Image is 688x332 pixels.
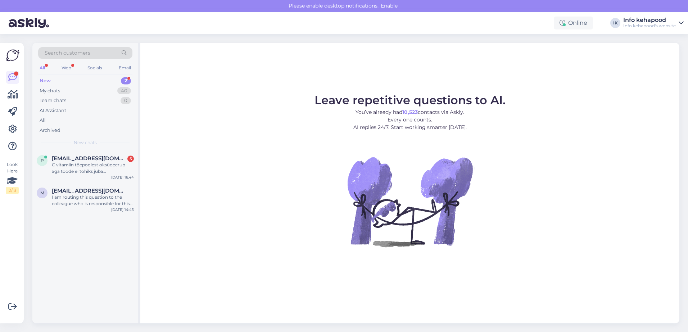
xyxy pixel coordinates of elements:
[40,87,60,94] div: My chats
[38,63,46,73] div: All
[74,139,97,146] span: New chats
[52,162,134,175] div: C vitamiin tõepoolest oksüdeerub aga toode ei tohiks juba oksüdeerununa tulla. See tähendab et se...
[610,18,620,28] div: IK
[623,17,676,23] div: Info kehapood
[52,194,134,207] div: I am routing this question to the colleague who is responsible for this topic. The reply might ta...
[40,77,51,84] div: New
[86,63,104,73] div: Socials
[40,107,66,114] div: AI Assistant
[314,109,506,131] p: You’ve already had contacts via Askly. Every one counts. AI replies 24/7. Start working smarter [...
[40,117,46,124] div: All
[402,109,418,115] b: 10,523
[6,187,19,194] div: 2 / 3
[41,158,44,163] span: p
[6,49,19,62] img: Askly Logo
[40,97,66,104] div: Team chats
[623,17,684,29] a: Info kehapoodInfo kehapood's website
[52,155,127,162] span: pamelasaarniit@gmail.com
[40,127,60,134] div: Archived
[60,63,73,73] div: Web
[111,207,134,212] div: [DATE] 14:45
[345,137,475,266] img: No Chat active
[127,156,134,162] div: 5
[117,87,131,94] div: 40
[40,190,44,195] span: m
[314,93,506,107] span: Leave repetitive questions to AI.
[121,97,131,104] div: 0
[111,175,134,180] div: [DATE] 16:44
[121,77,131,84] div: 2
[379,3,400,9] span: Enable
[45,49,90,57] span: Search customers
[623,23,676,29] div: Info kehapood's website
[52,188,127,194] span: mariliis8@icloud.com
[117,63,132,73] div: Email
[554,17,593,29] div: Online
[6,161,19,194] div: Look Here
